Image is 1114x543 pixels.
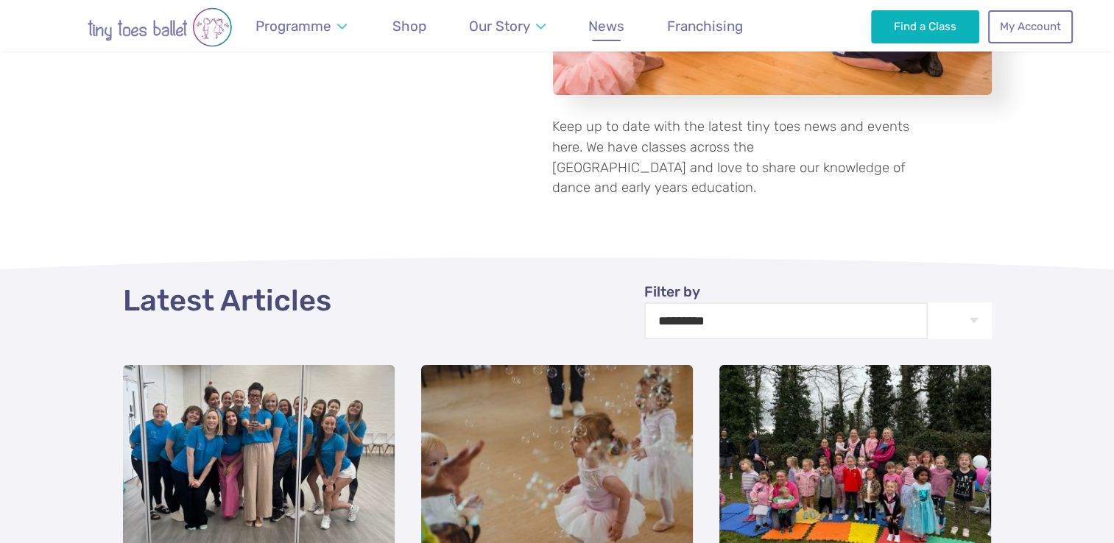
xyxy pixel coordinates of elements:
span: News [588,18,624,35]
span: Franchising [667,18,743,35]
select: Filter by [644,302,928,339]
p: Keep up to date with the latest tiny toes news and events here. We have classes across the [GEOGR... [552,117,911,198]
h2: Latest Articles [123,283,992,319]
img: tiny toes ballet [42,7,278,47]
span: Shop [392,18,426,35]
a: Shop [386,9,434,43]
span: Programme [255,18,331,35]
a: News [582,9,632,43]
a: Franchising [660,9,750,43]
a: My Account [988,10,1072,43]
span: Our Story [469,18,530,35]
a: Programme [249,9,354,43]
span: Filter by [644,283,700,300]
a: Find a Class [871,10,979,43]
a: Our Story [462,9,552,43]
